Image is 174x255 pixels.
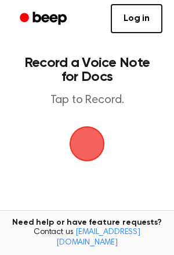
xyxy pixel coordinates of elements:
span: Contact us [7,228,167,248]
a: Beep [12,8,77,30]
a: [EMAIL_ADDRESS][DOMAIN_NAME] [56,228,140,247]
p: Tap to Record. [21,93,153,108]
h1: Record a Voice Note for Docs [21,56,153,84]
a: Log in [111,4,162,33]
img: Beep Logo [70,126,104,161]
